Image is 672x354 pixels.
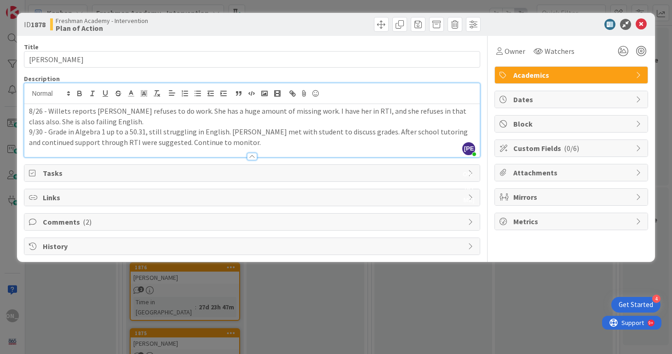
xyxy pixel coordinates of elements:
span: [PERSON_NAME] [462,142,475,155]
span: Support [19,1,42,12]
span: Attachments [513,167,631,178]
div: 9+ [46,4,51,11]
label: Title [24,43,39,51]
div: Get Started [619,300,653,309]
span: Academics [513,70,631,81]
p: 8/26 - Willets reports [PERSON_NAME] refuses to do work. She has a huge amount of missing work. I... [29,106,476,127]
span: Metrics [513,216,631,227]
span: Dates [513,94,631,105]
span: Links [43,192,464,203]
span: Owner [505,46,525,57]
span: ( 0/6 ) [564,144,579,153]
span: Description [24,75,60,83]
span: Mirrors [513,192,631,203]
div: 4 [652,295,661,303]
b: 1878 [31,20,46,29]
span: Freshman Academy - Intervention [56,17,148,24]
span: Block [513,118,631,129]
div: Open Get Started checklist, remaining modules: 4 [611,297,661,313]
span: ID [24,19,46,30]
span: Tasks [43,168,464,179]
span: History [43,241,464,252]
span: ( 2 ) [83,217,92,226]
p: 9/30 - Grade in Algebra 1 up to a 50.31, still struggling in English. [PERSON_NAME] met with stud... [29,127,476,147]
span: Custom Fields [513,143,631,154]
input: type card name here... [24,51,481,68]
span: Watchers [545,46,574,57]
b: Plan of Action [56,24,148,32]
span: Comments [43,216,464,227]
